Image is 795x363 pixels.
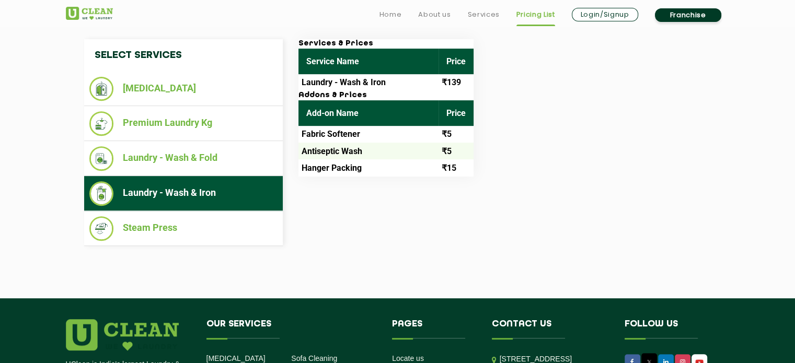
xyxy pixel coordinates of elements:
[439,159,474,176] td: ₹15
[66,319,179,350] img: logo.png
[89,216,278,241] li: Steam Press
[89,181,278,206] li: Laundry - Wash & Iron
[89,111,114,136] img: Premium Laundry Kg
[89,216,114,241] img: Steam Press
[298,74,439,91] td: Laundry - Wash & Iron
[625,319,717,339] h4: Follow us
[89,111,278,136] li: Premium Laundry Kg
[439,74,474,91] td: ₹139
[439,143,474,159] td: ₹5
[655,8,721,22] a: Franchise
[467,8,499,21] a: Services
[439,126,474,143] td: ₹5
[291,354,337,362] a: Sofa Cleaning
[206,354,266,362] a: [MEDICAL_DATA]
[89,146,278,171] li: Laundry - Wash & Fold
[298,91,474,100] h3: Addons & Prices
[298,49,439,74] th: Service Name
[298,159,439,176] td: Hanger Packing
[84,39,283,72] h4: Select Services
[89,77,114,101] img: Dry Cleaning
[66,7,113,20] img: UClean Laundry and Dry Cleaning
[439,49,474,74] th: Price
[89,181,114,206] img: Laundry - Wash & Iron
[418,8,451,21] a: About us
[206,319,377,339] h4: Our Services
[516,8,555,21] a: Pricing List
[298,100,439,126] th: Add-on Name
[89,146,114,171] img: Laundry - Wash & Fold
[298,143,439,159] td: Antiseptic Wash
[298,39,474,49] h3: Services & Prices
[298,126,439,143] td: Fabric Softener
[492,319,609,339] h4: Contact us
[392,354,424,362] a: Locate us
[392,319,476,339] h4: Pages
[439,100,474,126] th: Price
[572,8,638,21] a: Login/Signup
[379,8,402,21] a: Home
[89,77,278,101] li: [MEDICAL_DATA]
